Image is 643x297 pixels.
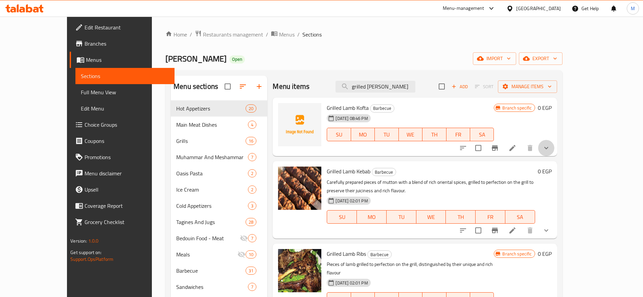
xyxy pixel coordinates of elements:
[176,283,248,291] div: Sandwiches
[246,268,256,274] span: 31
[500,251,534,257] span: Branch specific
[171,117,267,133] div: Main Meat Dishes4
[85,202,169,210] span: Coverage Report
[357,210,387,224] button: MO
[176,202,248,210] div: Cold Appetizers
[70,165,174,181] a: Menu disclaimer
[279,30,295,39] span: Menus
[473,130,491,140] span: SA
[375,128,398,141] button: TU
[478,212,503,222] span: FR
[248,170,256,177] span: 2
[246,250,256,258] div: items
[297,30,300,39] li: /
[401,130,420,140] span: WE
[70,255,113,264] a: Support.OpsPlatform
[538,249,552,258] h6: 0 EGP
[248,283,256,291] div: items
[85,137,169,145] span: Coupons
[85,121,169,129] span: Choice Groups
[176,267,246,275] span: Barbecue
[278,249,321,292] img: Grilled Lamb Ribs
[327,210,357,224] button: SU
[85,218,169,226] span: Grocery Checklist
[190,30,192,39] li: /
[248,153,256,161] div: items
[221,79,235,94] span: Select all sections
[524,54,557,63] span: export
[70,19,174,35] a: Edit Restaurant
[302,30,322,39] span: Sections
[248,202,256,210] div: items
[327,260,494,277] p: Pieces of lamb grilled to perfection on the grill, distinguished by their unique and rich flavour
[470,128,494,141] button: SA
[377,130,396,140] span: TU
[70,133,174,149] a: Coupons
[487,140,503,156] button: Branch-specific-item
[165,30,562,39] nav: breadcrumb
[333,280,370,286] span: [DATE] 02:01 PM
[273,81,309,92] h2: Menu items
[387,210,416,224] button: TU
[195,30,263,39] a: Restaurants management
[85,40,169,48] span: Branches
[368,251,391,258] span: Barbecue
[327,103,369,113] span: Grilled Lamb Kofta
[516,5,561,12] div: [GEOGRAPHIC_DATA]
[248,235,256,242] span: 7
[522,140,538,156] button: delete
[478,54,511,63] span: import
[75,100,174,117] a: Edit Menu
[449,212,473,222] span: TH
[246,137,256,145] div: items
[389,212,414,222] span: TU
[171,214,267,230] div: Tagines And Jugs28
[471,223,485,238] span: Select to update
[70,237,87,245] span: Version:
[327,166,370,176] span: Grilled Lamb Kebab
[81,104,169,113] span: Edit Menu
[246,219,256,225] span: 28
[88,237,99,245] span: 1.0.0
[519,52,562,65] button: export
[522,222,538,239] button: delete
[70,52,174,68] a: Menus
[171,149,267,165] div: Muhammar And Meshammar7
[471,141,485,155] span: Select to update
[176,121,248,129] span: Main Meat Dishes
[370,104,394,112] span: Barbecue
[176,153,248,161] div: Muhammar And Meshammar
[446,210,476,224] button: TH
[171,100,267,117] div: Hot Appetizers20
[70,35,174,52] a: Branches
[229,55,245,64] div: Open
[372,168,396,176] div: Barbecue
[248,185,256,194] div: items
[171,181,267,198] div: Ice Cream2
[327,128,351,141] button: SU
[500,105,534,111] span: Branch specific
[470,81,498,92] span: Select section first
[505,210,535,224] button: SA
[435,79,449,94] span: Select section
[171,246,267,263] div: Meals10
[473,52,516,65] button: import
[278,103,321,146] img: Grilled Lamb Kofta
[246,105,256,112] span: 20
[85,169,169,177] span: Menu disclaimer
[330,212,354,222] span: SU
[171,198,267,214] div: Cold Appetizers3
[248,121,256,129] div: items
[203,30,263,39] span: Restaurants management
[372,168,396,176] span: Barbecue
[248,203,256,209] span: 3
[70,198,174,214] a: Coverage Report
[81,72,169,80] span: Sections
[70,149,174,165] a: Promotions
[229,56,245,62] span: Open
[248,154,256,160] span: 7
[176,104,246,113] span: Hot Appetizers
